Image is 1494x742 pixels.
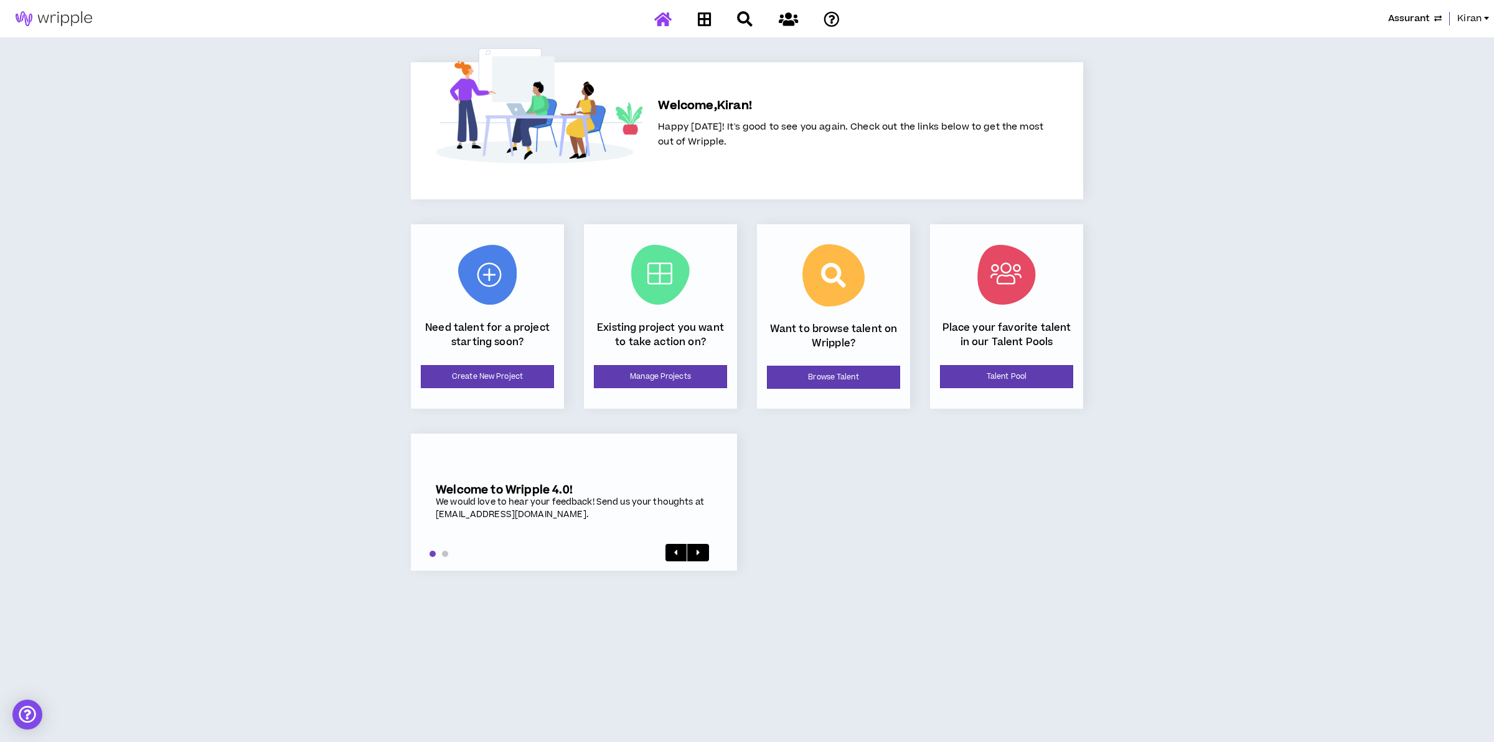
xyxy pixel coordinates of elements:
a: Create New Project [421,365,554,388]
h5: Welcome to Wripple 4.0! [436,483,712,497]
a: Browse Talent [767,366,900,389]
div: We would love to hear your feedback! Send us your thoughts at [EMAIL_ADDRESS][DOMAIN_NAME]. [436,497,712,521]
span: Assurant [1388,12,1429,26]
img: Current Projects [631,245,690,305]
span: Happy [DATE]! It's good to see you again. Check out the links below to get the most out of Wripple. [658,120,1043,148]
p: Want to browse talent on Wripple? [767,322,900,350]
span: Kiran [1457,12,1482,26]
a: Talent Pool [940,365,1073,388]
img: Talent Pool [977,245,1036,305]
img: New Project [458,245,517,305]
h5: Welcome, Kiran ! [658,97,1043,115]
button: Assurant [1388,12,1442,26]
p: Need talent for a project starting soon? [421,321,554,349]
p: Place your favorite talent in our Talent Pools [940,321,1073,349]
div: Open Intercom Messenger [12,700,42,730]
a: Manage Projects [594,365,727,388]
p: Existing project you want to take action on? [594,321,727,349]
